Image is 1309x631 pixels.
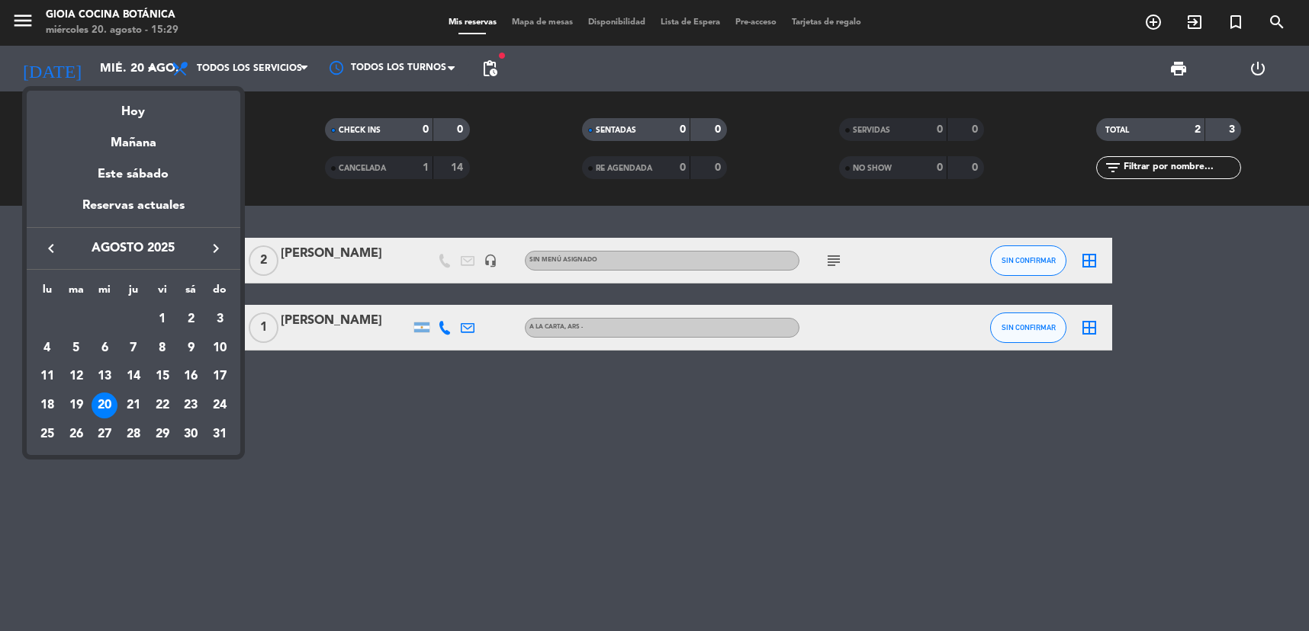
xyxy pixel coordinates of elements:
td: 21 de agosto de 2025 [119,391,148,420]
div: 15 [150,364,175,390]
div: 18 [34,392,60,418]
td: 25 de agosto de 2025 [33,420,62,449]
td: 7 de agosto de 2025 [119,334,148,363]
td: 12 de agosto de 2025 [62,363,91,392]
div: 13 [92,364,117,390]
div: 6 [92,335,117,361]
td: 1 de agosto de 2025 [148,305,177,334]
div: 7 [121,335,146,361]
td: 13 de agosto de 2025 [90,363,119,392]
div: 11 [34,364,60,390]
div: 30 [178,421,204,447]
td: 16 de agosto de 2025 [177,363,206,392]
div: 14 [121,364,146,390]
td: 8 de agosto de 2025 [148,334,177,363]
div: 5 [63,335,89,361]
td: 29 de agosto de 2025 [148,420,177,449]
div: 26 [63,421,89,447]
td: 15 de agosto de 2025 [148,363,177,392]
td: 19 de agosto de 2025 [62,391,91,420]
td: 30 de agosto de 2025 [177,420,206,449]
div: 22 [150,392,175,418]
div: 4 [34,335,60,361]
div: 21 [121,392,146,418]
i: keyboard_arrow_left [42,239,60,258]
td: 9 de agosto de 2025 [177,334,206,363]
div: 27 [92,421,117,447]
th: domingo [205,281,234,305]
div: 16 [178,364,204,390]
button: keyboard_arrow_right [202,239,230,258]
td: 6 de agosto de 2025 [90,334,119,363]
div: 28 [121,421,146,447]
div: 24 [207,392,233,418]
td: 22 de agosto de 2025 [148,391,177,420]
td: 4 de agosto de 2025 [33,334,62,363]
div: 1 [150,306,175,332]
div: 3 [207,306,233,332]
th: miércoles [90,281,119,305]
button: keyboard_arrow_left [37,239,65,258]
div: 9 [178,335,204,361]
td: 23 de agosto de 2025 [177,391,206,420]
td: 31 de agosto de 2025 [205,420,234,449]
td: 20 de agosto de 2025 [90,391,119,420]
td: 17 de agosto de 2025 [205,363,234,392]
td: AGO. [33,305,148,334]
td: 2 de agosto de 2025 [177,305,206,334]
td: 3 de agosto de 2025 [205,305,234,334]
td: 26 de agosto de 2025 [62,420,91,449]
th: jueves [119,281,148,305]
td: 24 de agosto de 2025 [205,391,234,420]
th: lunes [33,281,62,305]
th: viernes [148,281,177,305]
div: 20 [92,392,117,418]
span: agosto 2025 [65,239,202,258]
div: Hoy [27,91,240,122]
div: 10 [207,335,233,361]
td: 18 de agosto de 2025 [33,391,62,420]
td: 5 de agosto de 2025 [62,334,91,363]
div: 19 [63,392,89,418]
div: 17 [207,364,233,390]
div: Reservas actuales [27,196,240,227]
div: 8 [150,335,175,361]
div: 2 [178,306,204,332]
td: 11 de agosto de 2025 [33,363,62,392]
td: 14 de agosto de 2025 [119,363,148,392]
div: 31 [207,421,233,447]
td: 27 de agosto de 2025 [90,420,119,449]
div: 23 [178,392,204,418]
i: keyboard_arrow_right [207,239,225,258]
div: Mañana [27,122,240,153]
div: 25 [34,421,60,447]
td: 28 de agosto de 2025 [119,420,148,449]
div: 29 [150,421,175,447]
th: sábado [177,281,206,305]
td: 10 de agosto de 2025 [205,334,234,363]
div: Este sábado [27,153,240,196]
div: 12 [63,364,89,390]
th: martes [62,281,91,305]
